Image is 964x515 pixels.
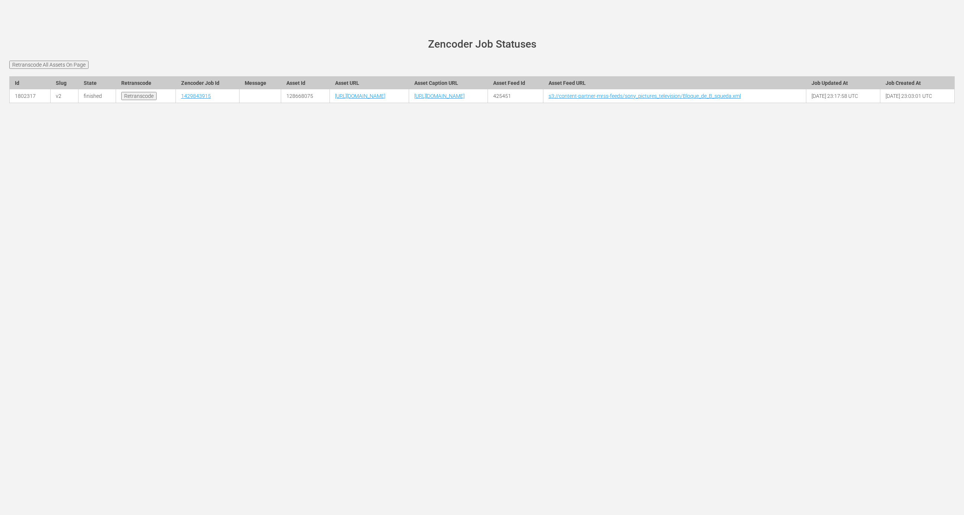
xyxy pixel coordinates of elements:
[549,93,741,99] a: s3://content-partner-mrss-feeds/sony_pictures_television/Bloque_de_B_squeda.xml
[176,76,239,89] th: Zencoder Job Id
[281,76,330,89] th: Asset Id
[121,92,157,100] input: Retranscode
[10,89,51,103] td: 1802317
[10,76,51,89] th: Id
[488,76,543,89] th: Asset Feed Id
[806,76,880,89] th: Job Updated At
[880,76,955,89] th: Job Created At
[409,76,488,89] th: Asset Caption URL
[414,93,465,99] a: [URL][DOMAIN_NAME]
[488,89,543,103] td: 425451
[51,76,78,89] th: Slug
[78,89,116,103] td: finished
[239,76,281,89] th: Message
[543,76,806,89] th: Asset Feed URL
[20,39,944,50] h1: Zencoder Job Statuses
[116,76,176,89] th: Retranscode
[51,89,78,103] td: v2
[335,93,385,99] a: [URL][DOMAIN_NAME]
[330,76,409,89] th: Asset URL
[281,89,330,103] td: 128668075
[78,76,116,89] th: State
[880,89,955,103] td: [DATE] 23:03:01 UTC
[181,93,211,99] a: 1429843915
[806,89,880,103] td: [DATE] 23:17:58 UTC
[9,61,89,69] input: Retranscode All Assets On Page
